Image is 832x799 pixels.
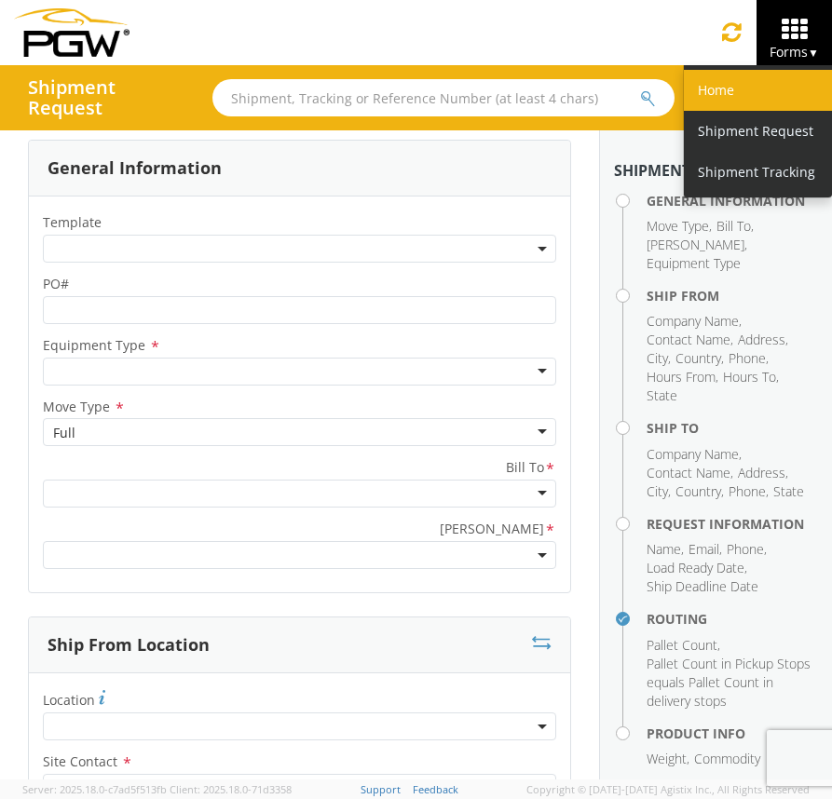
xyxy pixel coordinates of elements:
[647,236,747,254] li: ,
[647,726,818,740] h4: Product Info
[22,782,167,796] span: Server: 2025.18.0-c7ad5f513fb
[729,482,769,501] li: ,
[738,464,785,481] span: Address
[738,331,788,349] li: ,
[43,336,145,354] span: Equipment Type
[647,331,733,349] li: ,
[413,782,458,796] a: Feedback
[647,577,758,595] span: Ship Deadline Date
[647,750,687,767] span: Weight
[647,482,668,500] span: City
[727,540,767,559] li: ,
[647,217,712,236] li: ,
[647,517,818,531] h4: Request Information
[170,782,292,796] span: Client: 2025.18.0-71d3358
[684,70,832,111] a: Home
[647,312,739,330] span: Company Name
[716,217,751,235] span: Bill To
[43,752,117,770] span: Site Contact
[684,152,832,193] a: Shipment Tracking
[647,464,733,482] li: ,
[53,424,75,442] div: Full
[723,368,776,386] span: Hours To
[647,464,730,481] span: Contact Name
[43,275,69,292] span: PO#
[647,289,818,303] h4: Ship From
[647,312,742,331] li: ,
[440,520,544,541] span: Bill Code
[738,464,788,482] li: ,
[647,636,717,654] span: Pallet Count
[675,349,721,367] span: Country
[729,349,769,368] li: ,
[647,559,747,577] li: ,
[729,482,766,500] span: Phone
[48,636,210,655] h3: Ship From Location
[647,217,709,235] span: Move Type
[43,691,95,709] span: Location
[729,349,766,367] span: Phone
[727,540,764,558] span: Phone
[694,750,760,767] span: Commodity
[684,111,832,152] a: Shipment Request
[647,540,681,558] span: Name
[647,636,720,655] li: ,
[647,559,744,576] span: Load Ready Date
[647,368,716,386] span: Hours From
[675,482,721,500] span: Country
[212,79,675,116] input: Shipment, Tracking or Reference Number (at least 4 chars)
[647,331,730,348] span: Contact Name
[773,482,804,500] span: State
[716,217,754,236] li: ,
[361,782,401,796] a: Support
[675,482,724,501] li: ,
[43,213,102,231] span: Template
[28,77,194,118] h4: Shipment Request
[647,194,818,208] h4: General Information
[647,386,677,404] span: State
[770,43,819,61] span: Forms
[647,236,744,253] span: [PERSON_NAME]
[647,445,742,464] li: ,
[14,8,130,57] img: pgw-form-logo-1aaa8060b1cc70fad034.png
[647,349,671,368] li: ,
[689,540,722,559] li: ,
[48,159,222,178] h3: General Information
[689,540,719,558] span: Email
[738,331,785,348] span: Address
[808,45,819,61] span: ▼
[647,612,818,626] h4: Routing
[526,782,810,797] span: Copyright © [DATE]-[DATE] Agistix Inc., All Rights Reserved
[647,655,811,710] span: Pallet Count in Pickup Stops equals Pallet Count in delivery stops
[647,368,718,386] li: ,
[506,458,544,480] span: Bill To
[647,750,689,768] li: ,
[647,482,671,501] li: ,
[647,540,684,559] li: ,
[647,254,741,272] span: Equipment Type
[43,398,110,415] span: Move Type
[614,160,772,181] strong: Shipment Checklist
[647,349,668,367] span: City
[675,349,724,368] li: ,
[723,368,779,386] li: ,
[647,445,739,463] span: Company Name
[647,421,818,435] h4: Ship To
